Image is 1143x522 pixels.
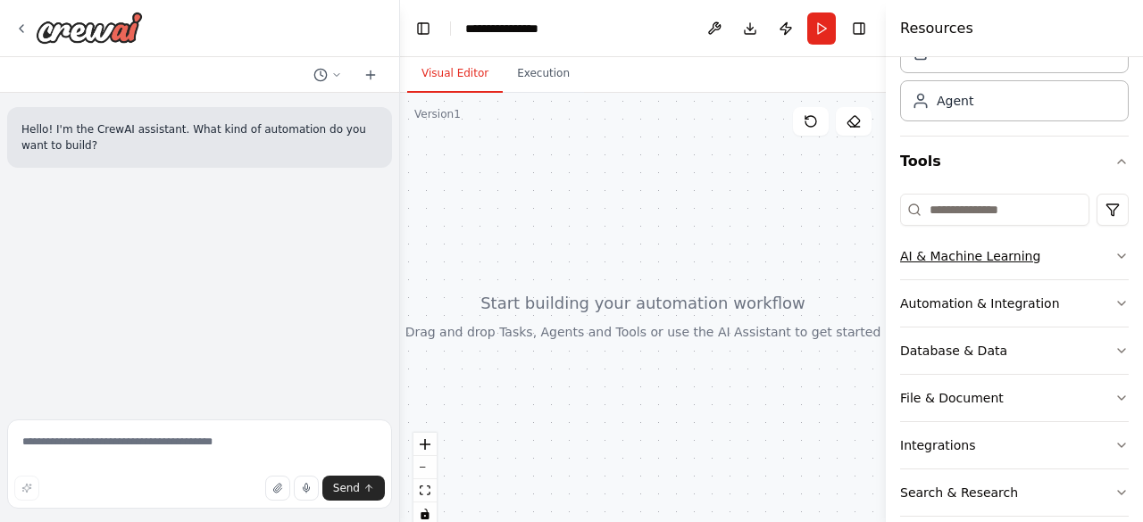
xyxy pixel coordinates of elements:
div: AI & Machine Learning [900,247,1040,265]
button: Start a new chat [356,64,385,86]
h4: Resources [900,18,973,39]
button: fit view [413,479,437,502]
button: Improve this prompt [14,476,39,501]
button: Visual Editor [407,55,503,93]
div: Integrations [900,436,975,454]
button: Tools [900,137,1129,186]
span: Send [333,481,360,495]
button: Database & Data [900,327,1129,374]
button: zoom out [413,456,437,479]
div: Search & Research [900,484,1018,501]
div: Automation & Integration [900,294,1060,312]
button: Hide left sidebar [411,16,436,41]
button: Hide right sidebar [847,16,872,41]
div: Crew [900,25,1129,136]
button: Upload files [265,476,290,501]
button: Send [322,476,385,501]
div: Agent [937,92,973,110]
div: File & Document [900,389,1004,407]
img: Logo [36,12,143,44]
nav: breadcrumb [465,20,555,37]
div: Database & Data [900,342,1007,360]
button: Execution [503,55,584,93]
button: Switch to previous chat [306,64,349,86]
button: File & Document [900,375,1129,421]
button: Automation & Integration [900,280,1129,327]
button: Search & Research [900,469,1129,516]
button: AI & Machine Learning [900,233,1129,279]
p: Hello! I'm the CrewAI assistant. What kind of automation do you want to build? [21,121,378,153]
button: Click to speak your automation idea [294,476,319,501]
button: zoom in [413,433,437,456]
div: Version 1 [414,107,461,121]
button: Integrations [900,422,1129,468]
